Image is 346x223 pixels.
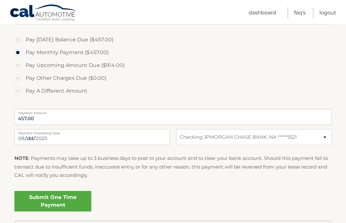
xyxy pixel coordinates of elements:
[14,72,332,85] label: Pay Other Charges Due ($0.00)
[14,33,332,46] label: Pay [DATE] Balance Due ($457.00)
[10,4,77,23] a: Cal Automotive
[14,129,170,134] label: Payment Processing Date
[14,129,170,145] input: Payment Date
[14,154,332,179] p: : Payments may take up to 3 business days to post to your account and to clear your bank account....
[14,109,332,125] input: Payment Amount
[14,59,332,72] label: Pay Upcoming Amount Due ($914.00)
[294,7,306,19] a: FAQ's
[14,191,91,211] a: Submit One Time Payment
[249,7,276,19] a: Dashboard
[14,155,29,161] strong: NOTE
[14,46,332,59] label: Pay Monthly Payment ($457.00)
[14,109,332,114] label: Payment Amount
[14,85,332,97] label: Pay A Different Amount
[319,7,336,19] a: Logout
